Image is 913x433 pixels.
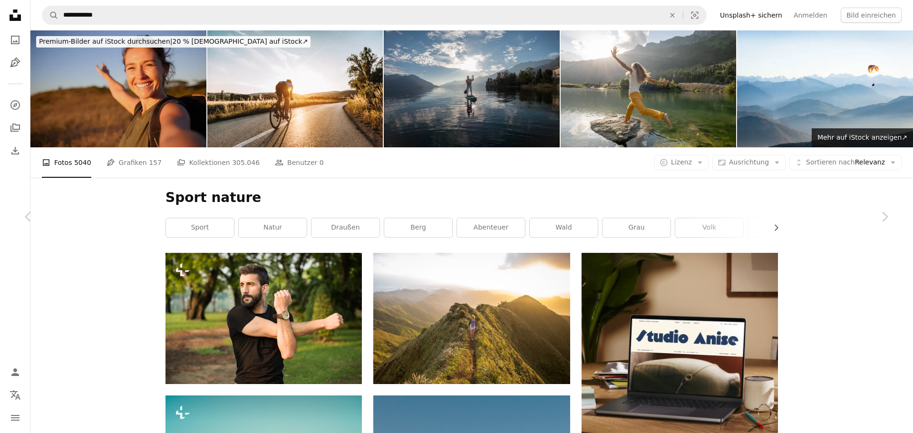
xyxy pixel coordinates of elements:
[6,408,25,427] button: Menü
[149,157,162,168] span: 157
[207,30,383,147] img: Professioneller Rennradfahrer auf einer Trainingsfahrt
[6,30,25,49] a: Fotos
[42,6,707,25] form: Finden Sie Bildmaterial auf der ganzen Webseite
[806,158,855,166] span: Sortieren nach
[165,314,362,323] a: Menschen, die sich in einem Park strecken
[671,158,692,166] span: Lizenz
[39,38,308,45] span: 20 % [DEMOGRAPHIC_DATA] auf iStock ↗
[602,218,670,237] a: grau
[30,30,316,53] a: Premium-Bilder auf iStock durchsuchen|20 % [DEMOGRAPHIC_DATA] auf iStock↗
[806,158,885,167] span: Relevanz
[748,218,816,237] a: reise
[373,253,570,384] img: Frau geht zur goldenen Stunde auf dem Weg auf dem Gipfel des Hügels
[275,147,324,178] a: Benutzer 0
[6,96,25,115] a: Entdecken
[812,128,913,147] a: Mehr auf iStock anzeigen↗
[165,189,778,206] h1: Sport nature
[232,157,260,168] span: 305.046
[737,30,913,147] img: Gleitschirm in den Bergen
[384,218,452,237] a: Berg
[311,218,379,237] a: draußen
[30,30,206,147] img: Ich möchte meine Reise mit allen teilen
[457,218,525,237] a: Abenteuer
[39,38,173,45] span: Premium-Bilder auf iStock durchsuchen |
[817,134,907,141] span: Mehr auf iStock anzeigen ↗
[107,147,162,178] a: Grafiken 157
[166,218,234,237] a: Sport
[239,218,307,237] a: Natur
[729,158,769,166] span: Ausrichtung
[530,218,598,237] a: Wald
[6,385,25,404] button: Sprache
[6,363,25,382] a: Anmelden / Registrieren
[373,314,570,323] a: Frau geht zur goldenen Stunde auf dem Weg auf dem Gipfel des Hügels
[561,30,737,147] img: Wanderin springt von Fels zu Fels über Alpensee
[6,118,25,137] a: Kollektionen
[165,253,362,384] img: Menschen, die sich in einem Park strecken
[177,147,260,178] a: Kollektionen 305.046
[841,8,902,23] button: Bild einreichen
[683,6,706,24] button: Visuelle Suche
[6,141,25,160] a: Bisherige Downloads
[856,171,913,262] a: Weiter
[320,157,324,168] span: 0
[6,53,25,72] a: Grafiken
[384,30,560,147] img: Erster Blick auf eine Frau, die auf einem Stand-Up-Paddle-Board paddelt
[662,6,683,24] button: Löschen
[654,155,709,170] button: Lizenz
[788,8,833,23] a: Anmelden
[675,218,743,237] a: Volk
[714,8,788,23] a: Unsplash+ sichern
[712,155,786,170] button: Ausrichtung
[789,155,902,170] button: Sortieren nachRelevanz
[767,218,778,237] button: Liste nach rechts verschieben
[42,6,58,24] button: Unsplash suchen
